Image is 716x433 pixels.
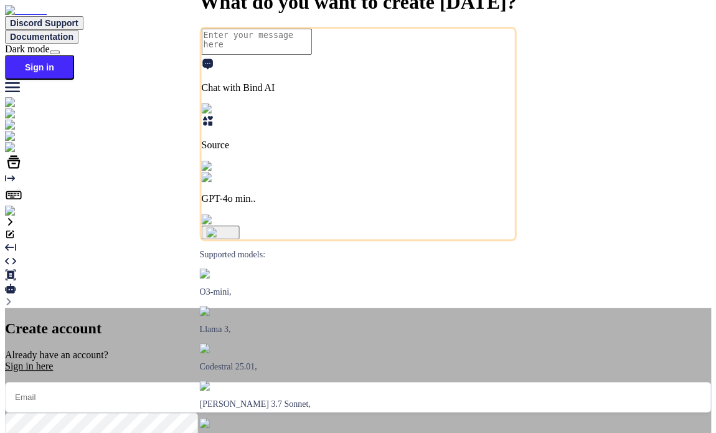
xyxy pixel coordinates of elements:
[5,55,74,80] button: Sign in
[207,227,235,237] img: icon
[5,97,32,108] img: chat
[202,214,255,226] img: attachment
[5,131,62,142] img: githubLight
[10,18,78,28] span: Discord Support
[200,381,233,391] img: claude
[202,140,515,151] p: Source
[202,172,263,183] img: GPT-4o mini
[202,103,253,115] img: Pick Tools
[200,399,517,409] p: [PERSON_NAME] 3.7 Sonnet,
[5,5,47,16] img: Bind AI
[200,306,237,316] img: Llama2
[5,361,711,372] div: Sign in here
[5,350,711,372] p: Already have an account?
[5,44,50,54] span: Dark mode
[10,32,73,42] span: Documentation
[5,142,87,153] img: darkCloudIdeIcon
[5,120,32,131] img: chat
[5,320,711,337] h2: Create account
[5,108,50,120] img: ai-studio
[5,16,83,30] button: Discord Support
[200,362,517,372] p: Codestral 25.01,
[200,269,233,278] img: GPT-4
[5,382,711,412] input: Email
[5,206,39,217] img: signin
[5,30,78,44] button: Documentation
[200,287,517,297] p: O3-mini,
[202,82,515,93] p: Chat with Bind AI
[200,343,247,353] img: Mistral-AI
[202,161,261,172] img: Pick Models
[202,193,515,204] p: GPT-4o min..
[200,418,233,428] img: claude
[200,325,517,335] p: Llama 3,
[200,250,517,260] p: Supported models:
